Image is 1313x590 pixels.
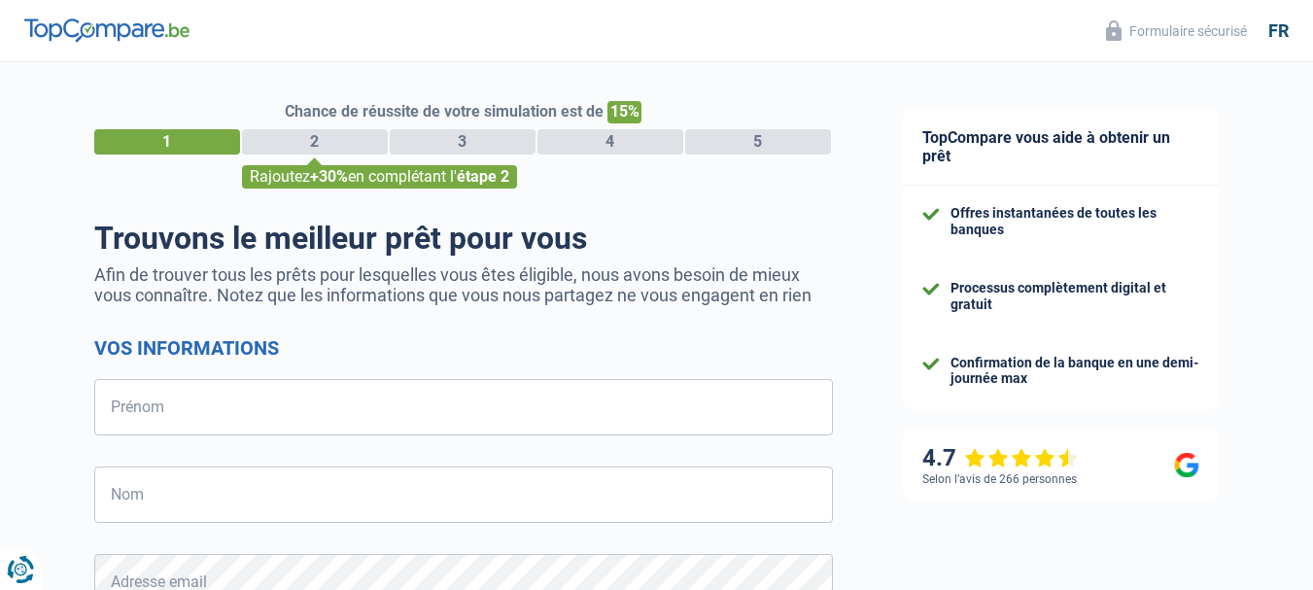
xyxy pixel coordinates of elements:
div: 3 [390,129,536,155]
h1: Trouvons le meilleur prêt pour vous [94,220,833,257]
div: Confirmation de la banque en une demi-journée max [950,355,1199,388]
div: 1 [94,129,240,155]
div: Selon l’avis de 266 personnes [922,472,1077,486]
button: Formulaire sécurisé [1094,15,1259,47]
div: fr [1268,20,1289,42]
span: Chance de réussite de votre simulation est de [285,102,604,121]
span: +30% [310,167,348,186]
div: 2 [242,129,388,155]
img: TopCompare Logo [24,18,190,42]
span: étape 2 [457,167,509,186]
div: Processus complètement digital et gratuit [950,280,1199,313]
div: 4.7 [922,444,1079,472]
span: 15% [607,101,641,123]
div: 5 [685,129,831,155]
div: 4 [537,129,683,155]
div: Offres instantanées de toutes les banques [950,205,1199,238]
div: TopCompare vous aide à obtenir un prêt [903,109,1219,186]
p: Afin de trouver tous les prêts pour lesquelles vous êtes éligible, nous avons besoin de mieux vou... [94,264,833,305]
h2: Vos informations [94,336,833,360]
div: Rajoutez en complétant l' [242,165,517,189]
